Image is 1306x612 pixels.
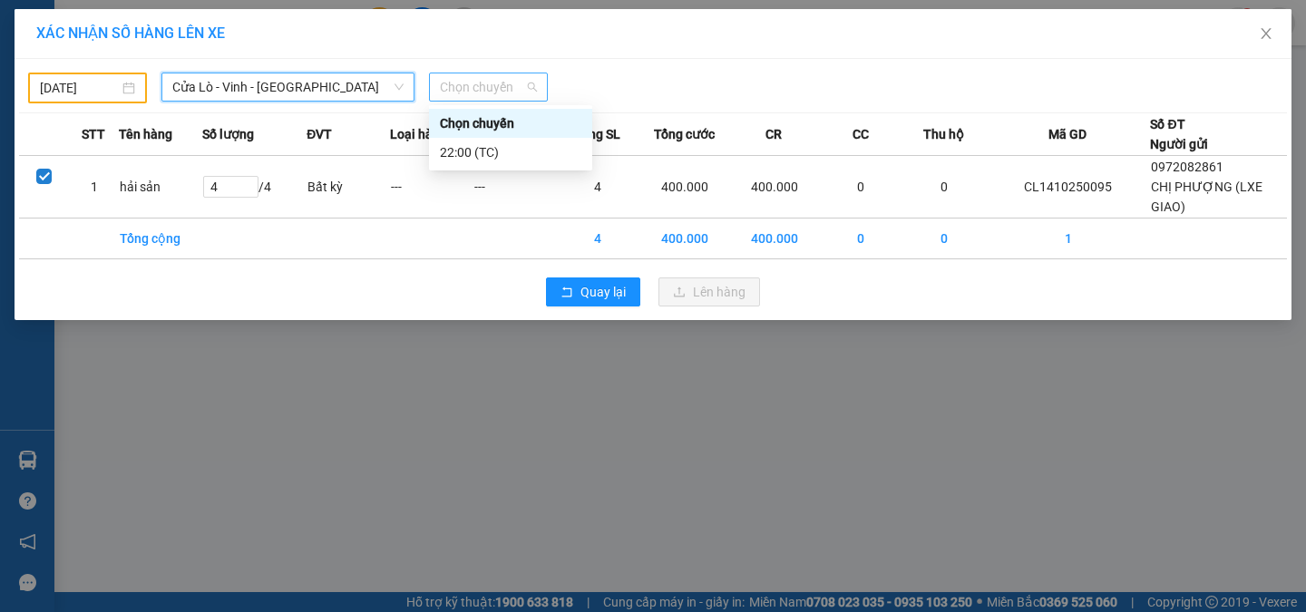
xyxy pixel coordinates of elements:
span: XÁC NHẬN SỐ HÀNG LÊN XE [36,24,225,42]
td: 4 [557,156,640,219]
div: Số ĐT Người gửi [1150,114,1208,154]
span: Chọn chuyến [440,73,537,101]
td: 400.000 [729,219,819,259]
span: Mã GD [1048,124,1087,144]
td: 0 [819,156,902,219]
button: uploadLên hàng [658,277,760,306]
span: Thu hộ [923,124,964,144]
td: 400.000 [639,156,729,219]
span: ĐVT [307,124,332,144]
span: Tổng cước [654,124,715,144]
span: CHỊ PHƯỢNG (LXE GIAO) [1151,180,1262,214]
span: Số lượng [202,124,254,144]
td: 1 [69,156,119,219]
span: 0972082861 [1151,160,1223,174]
div: 22:00 (TC) [440,142,581,162]
span: Quay lại [580,282,626,302]
td: 400.000 [729,156,819,219]
span: CR [765,124,782,144]
td: Bất kỳ [307,156,390,219]
td: --- [473,156,557,219]
td: / 4 [202,156,307,219]
span: down [394,82,404,92]
td: 0 [902,156,986,219]
span: Cửa Lò - Vinh - Hà Nội [172,73,404,101]
td: 0 [819,219,902,259]
button: Close [1241,9,1291,60]
td: hải sản [119,156,202,219]
span: Tổng SL [574,124,620,144]
span: close [1259,26,1273,41]
div: Chọn chuyến [429,109,592,138]
td: 400.000 [639,219,729,259]
button: rollbackQuay lại [546,277,640,306]
span: Tên hàng [119,124,172,144]
td: 0 [902,219,986,259]
span: rollback [560,286,573,300]
input: 13/10/2025 [40,78,119,98]
span: Loại hàng [390,124,447,144]
td: Tổng cộng [119,219,202,259]
span: CC [853,124,869,144]
span: STT [82,124,105,144]
td: 4 [557,219,640,259]
td: --- [390,156,473,219]
div: Chọn chuyến [440,113,581,133]
td: CL1410250095 [986,156,1151,219]
td: 1 [986,219,1151,259]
